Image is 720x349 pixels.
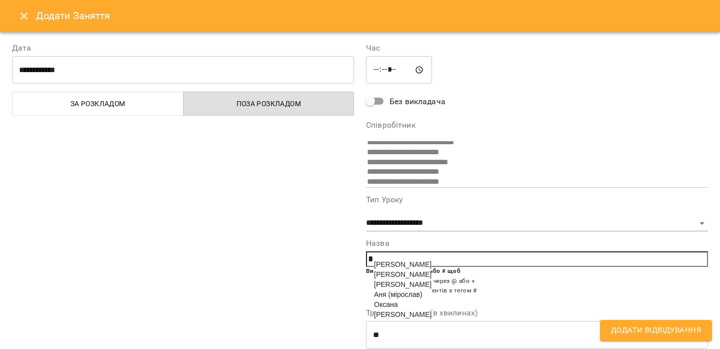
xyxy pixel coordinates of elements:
[389,96,445,108] span: Без викладача
[12,92,183,116] button: За розкладом
[374,310,431,318] span: [PERSON_NAME]
[366,196,708,204] label: Тип Уроку
[374,270,431,278] span: [PERSON_NAME]
[386,286,708,296] li: Додати всіх клієнтів з тегом #
[374,290,422,298] span: Аня (мірослав)
[366,239,708,247] label: Назва
[189,98,348,110] span: Поза розкладом
[366,309,708,317] label: Тривалість уроку(в хвилинах)
[611,324,701,337] span: Додати Відвідування
[12,44,354,52] label: Дата
[18,98,177,110] span: За розкладом
[374,260,431,268] span: [PERSON_NAME]
[183,92,354,116] button: Поза розкладом
[374,300,397,308] span: Оксана
[366,267,460,274] b: Використовуйте @ + або # щоб
[366,44,708,52] label: Час
[600,320,712,341] button: Додати Відвідування
[36,8,708,24] h6: Додати Заняття
[12,4,36,28] button: Close
[374,280,431,288] span: [PERSON_NAME]
[386,276,708,286] li: Додати клієнта через @ або +
[366,121,708,129] label: Співробітник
